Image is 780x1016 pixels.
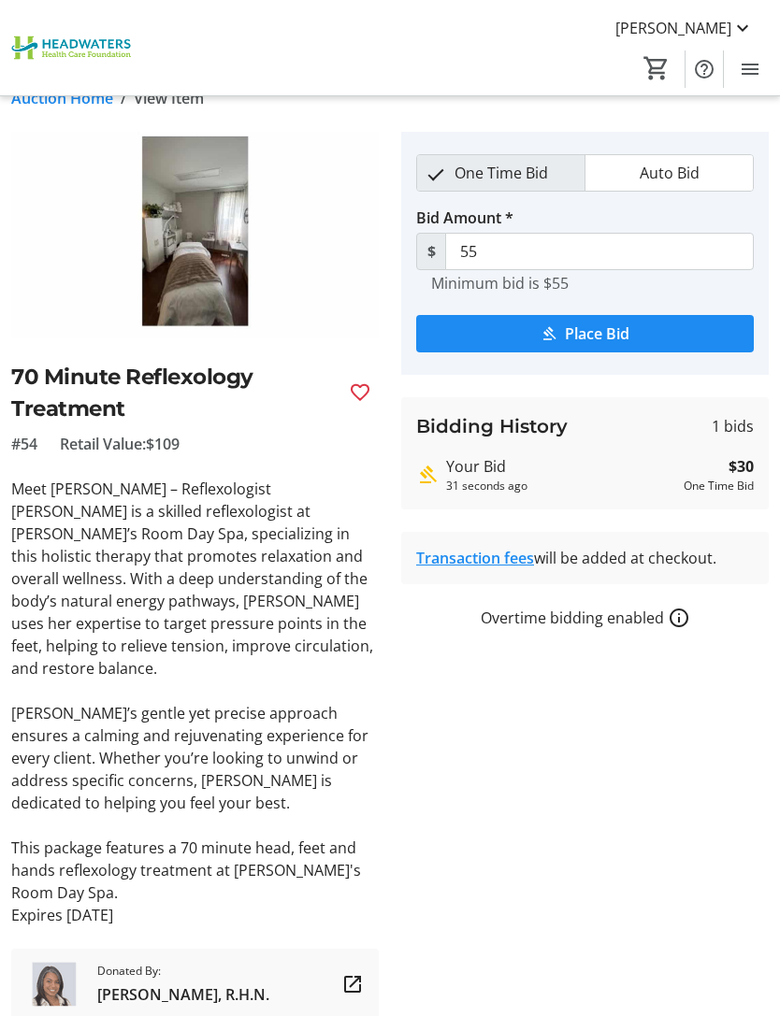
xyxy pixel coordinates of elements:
span: One Time Bid [443,155,559,191]
div: 31 seconds ago [446,478,676,494]
label: Bid Amount * [416,207,513,229]
span: / [121,87,126,109]
tr-hint: Minimum bid is $55 [431,274,569,293]
img: Headwaters Health Care Foundation's Logo [11,13,136,83]
div: Your Bid [446,455,676,478]
span: 1 bids [712,415,754,437]
div: Overtime bidding enabled [401,607,769,629]
span: Donated By: [97,963,269,980]
button: Cart [640,51,673,85]
span: [PERSON_NAME], R.H.N. [97,983,269,1006]
h2: 70 Minute Reflexology Treatment [11,361,334,425]
p: This package features a 70 minute head, feet and hands reflexology treatment at [PERSON_NAME]'s R... [11,837,379,904]
mat-icon: Highest bid [416,464,439,486]
button: [PERSON_NAME] [600,13,769,43]
button: Place Bid [416,315,754,352]
p: [PERSON_NAME] is a skilled reflexologist at [PERSON_NAME]’s Room Day Spa, specializing in this ho... [11,500,379,680]
a: Transaction fees [416,548,534,568]
strong: $30 [729,455,754,478]
span: Place Bid [565,322,629,345]
p: Meet [PERSON_NAME] – Reflexologist [11,478,379,500]
button: Favourite [341,374,379,411]
div: One Time Bid [684,478,754,494]
button: Menu [731,50,769,88]
p: Expires [DATE] [11,904,379,926]
span: [PERSON_NAME] [615,17,731,39]
div: will be added at checkout. [416,547,754,569]
p: [PERSON_NAME]’s gentle yet precise approach ensures a calming and rejuvenating experience for eve... [11,702,379,814]
a: Auction Home [11,87,113,109]
span: Retail Value: $109 [60,433,180,455]
img: Image [11,132,379,338]
button: Help [686,50,723,88]
span: Auto Bid [628,155,711,191]
span: $ [416,233,446,270]
span: #54 [11,433,37,455]
span: View Item [134,87,204,109]
a: How overtime bidding works for silent auctions [668,607,690,629]
img: Linda Ramprasad, R.H.N. [26,956,82,1012]
h3: Bidding History [416,412,568,440]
